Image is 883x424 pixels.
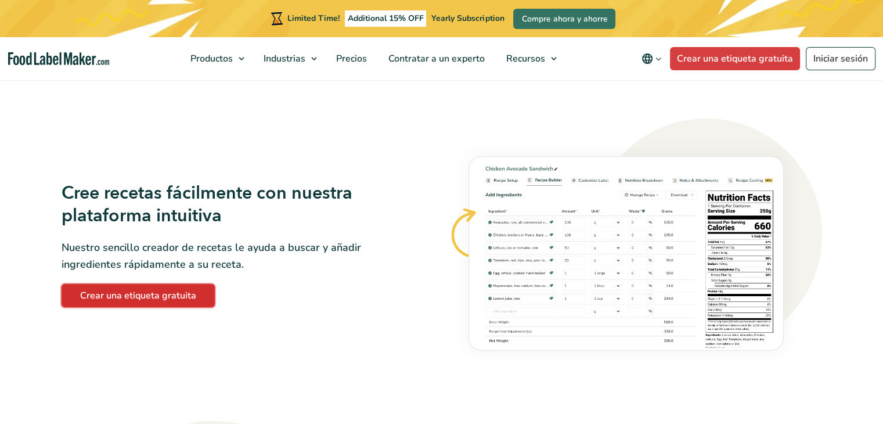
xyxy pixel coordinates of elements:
span: Precios [333,52,368,65]
button: Change language [633,47,670,70]
p: Nuestro sencillo creador de recetas le ayuda a buscar y añadir ingredientes rápidamente a su receta. [62,239,398,273]
span: Industrias [260,52,307,65]
span: Yearly Subscription [431,13,504,24]
span: Contratar a un experto [385,52,486,65]
h2: ¿Cómo funciona? [62,50,822,84]
a: Industrias [253,37,323,80]
a: Crear una etiqueta gratuita [670,47,800,70]
span: Additional 15% OFF [345,10,427,27]
a: Crear una etiqueta gratuita [62,284,215,307]
a: Food Label Maker homepage [8,52,110,66]
a: Productos [180,37,250,80]
a: Compre ahora y ahorre [513,9,615,29]
span: Productos [187,52,234,65]
a: Recursos [496,37,563,80]
a: Contratar a un experto [378,37,493,80]
h3: Cree recetas fácilmente con nuestra plataforma intuitiva [62,182,398,228]
a: Precios [326,37,375,80]
a: Iniciar sesión [806,47,875,70]
span: Limited Time! [287,13,340,24]
span: Recursos [503,52,546,65]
